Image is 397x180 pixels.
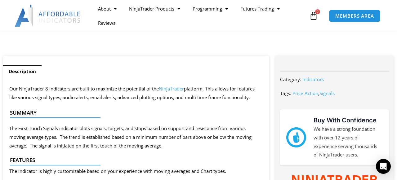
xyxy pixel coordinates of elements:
a: 0 [300,7,327,25]
span: , [292,90,335,96]
span: 0 [315,9,320,14]
a: NinjaTrader Products [123,2,186,16]
a: Indicators [302,76,324,82]
p: The First Touch Signals indicator plots signals, targets, and stops based on support and resistan... [9,124,263,150]
a: Futures Trading [234,2,286,16]
span: Our NinjaTrader 8 indicators are built to maximize the potential of the platform. This allows for... [9,86,255,100]
a: Reviews [92,16,122,30]
span: MEMBERS AREA [335,14,374,18]
a: NinjaTrader [159,86,184,92]
h4: Features [10,157,257,163]
h3: Buy With Confidence [314,116,383,125]
p: We have a strong foundation with over 12 years of experience serving thousands of NinjaTrader users. [314,125,383,159]
nav: Menu [92,2,308,30]
span: Tags: [280,90,291,96]
a: Programming [186,2,234,16]
div: Open Intercom Messenger [376,159,391,174]
a: About [92,2,123,16]
img: LogoAI | Affordable Indicators – NinjaTrader [15,5,81,27]
a: Signals [319,90,335,96]
a: MEMBERS AREA [329,10,381,22]
img: mark thumbs good 43913 | Affordable Indicators – NinjaTrader [286,127,306,147]
span: Category: [280,76,301,82]
h4: Summary [10,110,257,116]
a: Price Action [292,90,318,96]
a: Description [3,65,42,77]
